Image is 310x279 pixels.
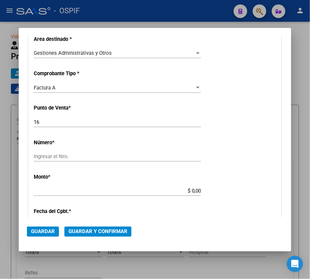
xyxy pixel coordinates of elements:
span: Factura A [34,85,56,91]
span: Guardar y Confirmar [68,229,127,235]
p: Monto [34,173,107,181]
p: Comprobante Tipo * [34,70,107,78]
button: Guardar y Confirmar [64,227,131,237]
div: Open Intercom Messenger [287,256,303,272]
p: Fecha del Cpbt. [34,208,107,215]
span: Gestiones Administrativas y Otros [34,50,112,56]
p: Número [34,139,107,147]
p: Punto de Venta [34,104,107,112]
button: Guardar [27,227,59,237]
p: Area destinado * [34,35,107,43]
span: Guardar [31,229,55,235]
